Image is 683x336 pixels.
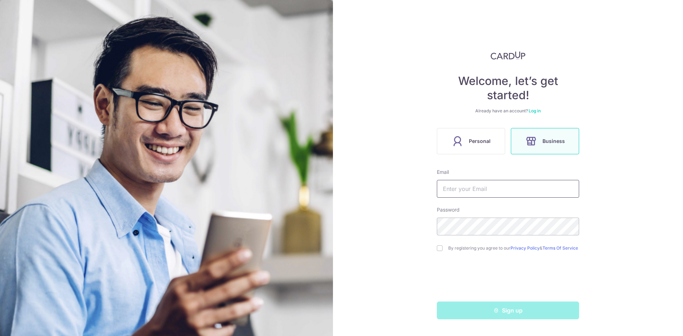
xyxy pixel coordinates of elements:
a: Terms Of Service [542,245,578,251]
img: CardUp Logo [491,51,525,60]
a: Personal [434,128,508,154]
iframe: reCAPTCHA [454,265,562,293]
a: Business [508,128,582,154]
a: Privacy Policy [510,245,540,251]
a: Log in [529,108,541,113]
div: Already have an account? [437,108,579,114]
input: Enter your Email [437,180,579,198]
h4: Welcome, let’s get started! [437,74,579,102]
label: Email [437,169,449,176]
label: By registering you agree to our & [448,245,579,251]
span: Business [542,137,565,145]
span: Personal [469,137,491,145]
label: Password [437,206,460,213]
